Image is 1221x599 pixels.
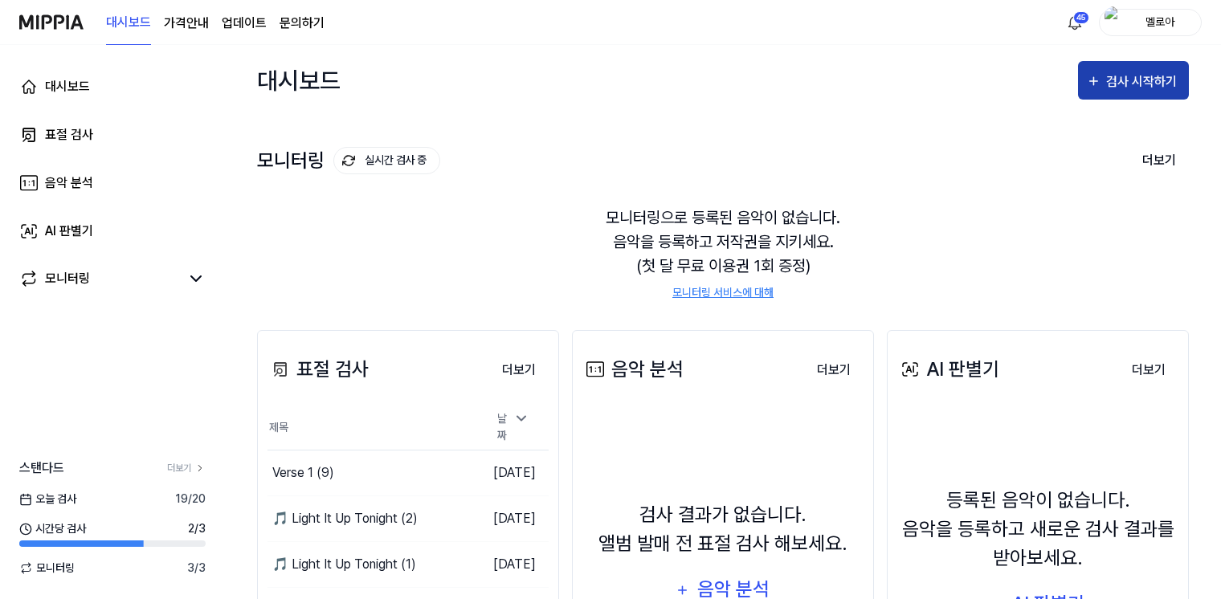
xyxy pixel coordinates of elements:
div: 멜로아 [1129,13,1191,31]
div: 검사 시작하기 [1106,71,1181,92]
button: 실시간 검사 중 [333,147,440,174]
button: 더보기 [1119,354,1178,386]
a: 더보기 [167,461,206,475]
a: 더보기 [489,353,549,386]
a: AI 판별기 [10,212,215,251]
div: 날짜 [491,405,536,449]
td: [DATE] [478,450,549,496]
a: 음악 분석 [10,164,215,202]
a: 표절 검사 [10,116,215,154]
div: 모니터링으로 등록된 음악이 없습니다. 음악을 등록하고 저작권을 지키세요. (첫 달 무료 이용권 1회 증정) [257,186,1189,320]
th: 제목 [267,405,478,450]
div: 검사 결과가 없습니다. 앨범 발매 전 표절 검사 해보세요. [598,500,847,558]
div: 등록된 음악이 없습니다. 음악을 등록하고 새로운 검사 결과를 받아보세요. [897,486,1178,573]
a: 모니터링 서비스에 대해 [672,284,774,301]
a: 대시보드 [10,67,215,106]
div: 대시보드 [45,77,90,96]
td: [DATE] [478,542,549,588]
div: AI 판별기 [45,222,93,241]
span: 3 / 3 [187,560,206,577]
button: 더보기 [804,354,864,386]
button: 더보기 [1129,144,1189,177]
div: AI 판별기 [897,355,999,384]
span: 2 / 3 [188,520,206,537]
span: 모니터링 [19,560,75,577]
img: monitoring Icon [342,154,355,167]
div: 음악 분석 [582,355,684,384]
div: 음악 분석 [45,173,93,193]
a: 업데이트 [222,14,267,33]
button: 가격안내 [164,14,209,33]
a: 대시보드 [106,1,151,45]
div: 🎵 Light It Up Tonight (1) [272,555,416,574]
td: [DATE] [478,496,549,542]
button: 더보기 [489,354,549,386]
button: 알림45 [1062,10,1088,35]
img: 알림 [1065,13,1084,32]
div: 표절 검사 [45,125,93,145]
span: 오늘 검사 [19,491,76,507]
span: 19 / 20 [175,491,206,507]
div: Verse 1 (9) [272,463,334,483]
a: 더보기 [804,353,864,386]
div: 모니터링 [257,147,440,174]
button: profile멜로아 [1099,9,1202,36]
div: 대시보드 [257,61,341,100]
div: 모니터링 [45,269,90,288]
a: 더보기 [1119,353,1178,386]
a: 문의하기 [280,14,325,33]
div: 45 [1073,11,1089,24]
span: 시간당 검사 [19,520,86,537]
div: 🎵 Light It Up Tonight (2) [272,509,418,528]
img: profile [1105,6,1124,39]
button: 검사 시작하기 [1078,61,1189,100]
span: 스탠다드 [19,458,64,478]
a: 모니터링 [19,269,180,288]
div: 표절 검사 [267,355,369,384]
